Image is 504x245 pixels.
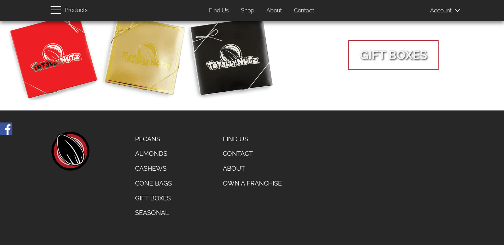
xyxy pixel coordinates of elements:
[130,132,177,147] a: Pecans
[130,161,177,176] a: Cashews
[51,132,89,171] a: home
[289,4,319,18] a: Contact
[130,176,177,191] a: Cone Bags
[65,5,88,16] span: Products
[218,176,287,191] a: Own a Franchise
[130,146,177,161] a: Almonds
[236,4,260,18] a: Shop
[218,132,287,147] a: Find Us
[348,40,439,70] span: Gift Boxes
[218,146,287,161] a: Contact
[130,191,177,206] a: Gift Boxes
[218,161,287,176] a: About
[204,4,234,18] a: Find Us
[261,4,287,18] a: About
[130,205,177,220] a: Seasonal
